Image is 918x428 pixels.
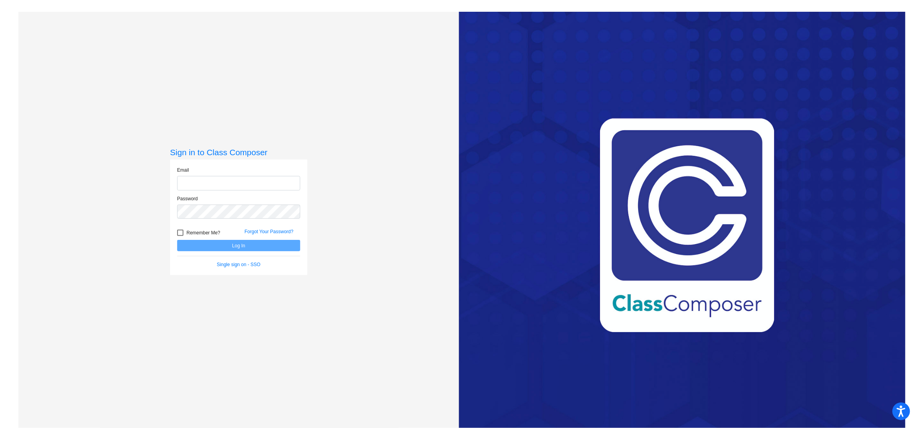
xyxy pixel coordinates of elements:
[187,228,220,238] span: Remember Me?
[177,167,189,174] label: Email
[217,262,260,267] a: Single sign on - SSO
[177,195,198,202] label: Password
[177,240,300,251] button: Log In
[170,147,307,157] h3: Sign in to Class Composer
[245,229,294,234] a: Forgot Your Password?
